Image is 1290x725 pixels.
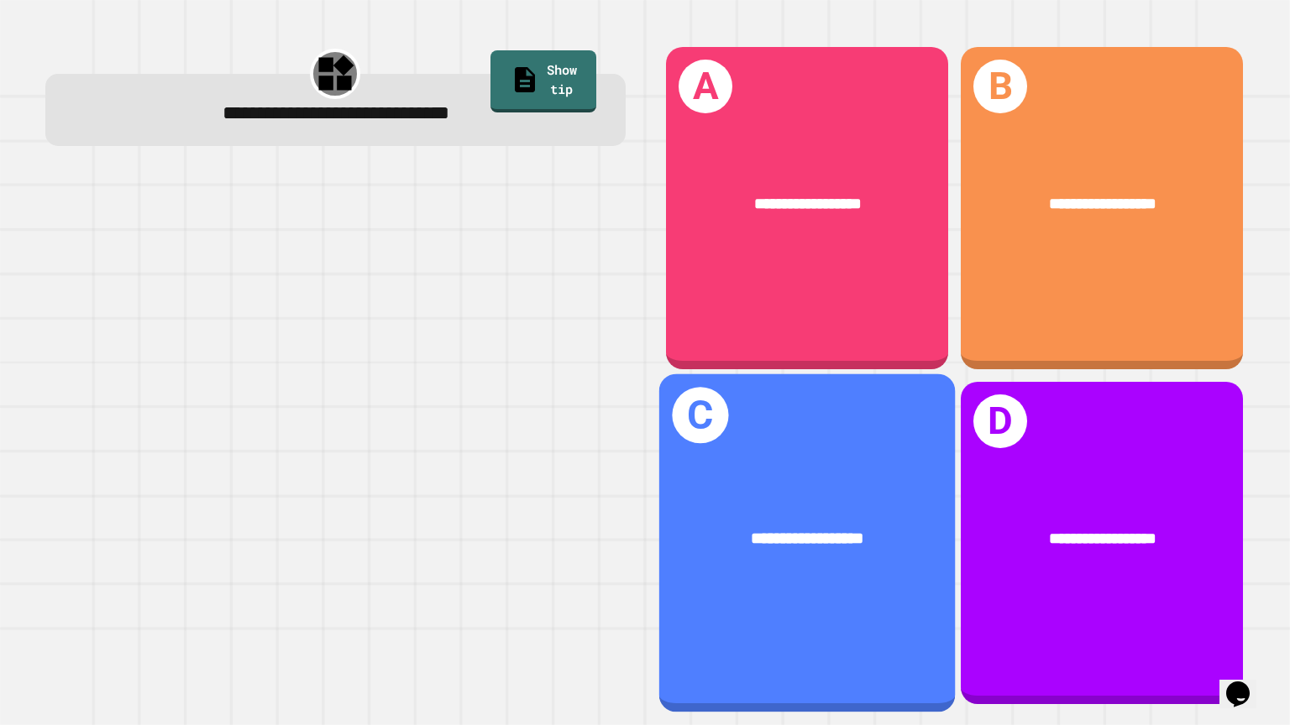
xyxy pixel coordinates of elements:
h1: C [673,387,729,443]
h1: A [679,60,732,113]
a: Show tip [490,50,596,113]
h1: D [973,394,1027,448]
h1: B [973,60,1027,113]
iframe: chat widget [1219,658,1273,708]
